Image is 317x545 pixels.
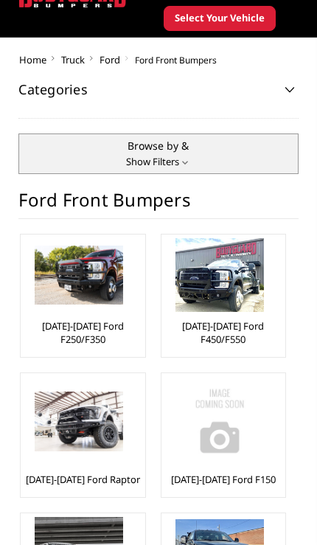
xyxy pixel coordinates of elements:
[135,54,217,66] span: Ford Front Bumpers
[175,11,265,26] span: Select Your Vehicle
[61,53,85,66] a: Truck
[24,319,141,346] a: [DATE]-[DATE] Ford F250/F350
[19,53,46,66] a: Home
[175,377,264,465] img: No Image
[243,474,317,545] iframe: Chat Widget
[18,83,298,96] h5: Categories
[100,53,120,66] a: Ford
[26,473,140,486] a: [DATE]-[DATE] Ford Raptor
[18,133,298,174] a: Browse by & Show Filters
[23,138,293,153] span: Browse by &
[165,319,282,346] a: [DATE]-[DATE] Ford F450/F550
[18,189,298,219] h1: Ford Front Bumpers
[164,6,276,31] button: Select Your Vehicle
[165,377,282,465] a: No Image
[171,473,276,486] a: [DATE]-[DATE] Ford F150
[126,155,191,170] span: Show Filters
